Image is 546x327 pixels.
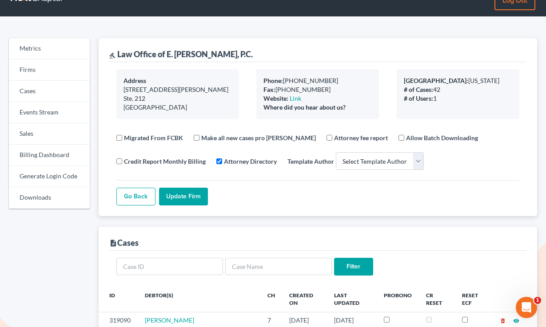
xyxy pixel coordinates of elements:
[124,77,146,84] b: Address
[404,86,433,93] b: # of Cases:
[9,187,90,209] a: Downloads
[9,102,90,123] a: Events Stream
[9,145,90,166] a: Billing Dashboard
[9,59,90,81] a: Firms
[500,318,506,324] i: delete_forever
[124,133,183,142] label: Migrated From FCBK
[404,85,512,94] div: 42
[145,316,194,324] a: [PERSON_NAME]
[9,81,90,102] a: Cases
[282,286,327,312] th: Created On
[109,237,139,248] div: Cases
[124,103,232,112] div: [GEOGRAPHIC_DATA]
[513,316,519,324] a: visibility
[116,258,223,276] input: Case ID
[99,286,138,312] th: ID
[290,95,301,102] a: Link
[263,76,372,85] div: [PHONE_NUMBER]
[225,258,332,276] input: Case Name
[404,76,512,85] div: [US_STATE]
[534,297,541,304] span: 1
[419,286,455,312] th: CR Reset
[159,188,208,205] input: Update Firm
[334,258,373,276] input: Filter
[260,286,282,312] th: Ch
[109,239,117,247] i: description
[124,85,232,94] div: [STREET_ADDRESS][PERSON_NAME]
[404,94,512,103] div: 1
[9,123,90,145] a: Sales
[263,86,275,93] b: Fax:
[406,133,478,142] label: Allow Batch Downloading
[404,95,433,102] b: # of Users:
[516,297,537,318] iframe: Intercom live chat
[138,286,260,312] th: Debtor(s)
[116,188,155,205] a: Go Back
[263,77,283,84] b: Phone:
[124,94,232,103] div: Ste. 212
[334,133,388,142] label: Attorney fee report
[500,316,506,324] a: delete_forever
[263,95,288,102] b: Website:
[109,49,253,59] div: Law Office of E. [PERSON_NAME], P.C.
[455,286,493,312] th: Reset ECF
[404,77,468,84] b: [GEOGRAPHIC_DATA]:
[263,85,372,94] div: [PHONE_NUMBER]
[9,38,90,59] a: Metrics
[287,157,334,166] label: Template Author
[224,157,277,166] label: Attorney Directory
[124,157,206,166] label: Credit Report Monthly Billing
[327,286,376,312] th: Last Updated
[9,166,90,187] a: Generate Login Code
[513,318,519,324] i: visibility
[201,133,316,142] label: Make all new cases pro [PERSON_NAME]
[109,52,116,59] i: gavel
[377,286,419,312] th: ProBono
[263,103,346,111] b: Where did you hear about us?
